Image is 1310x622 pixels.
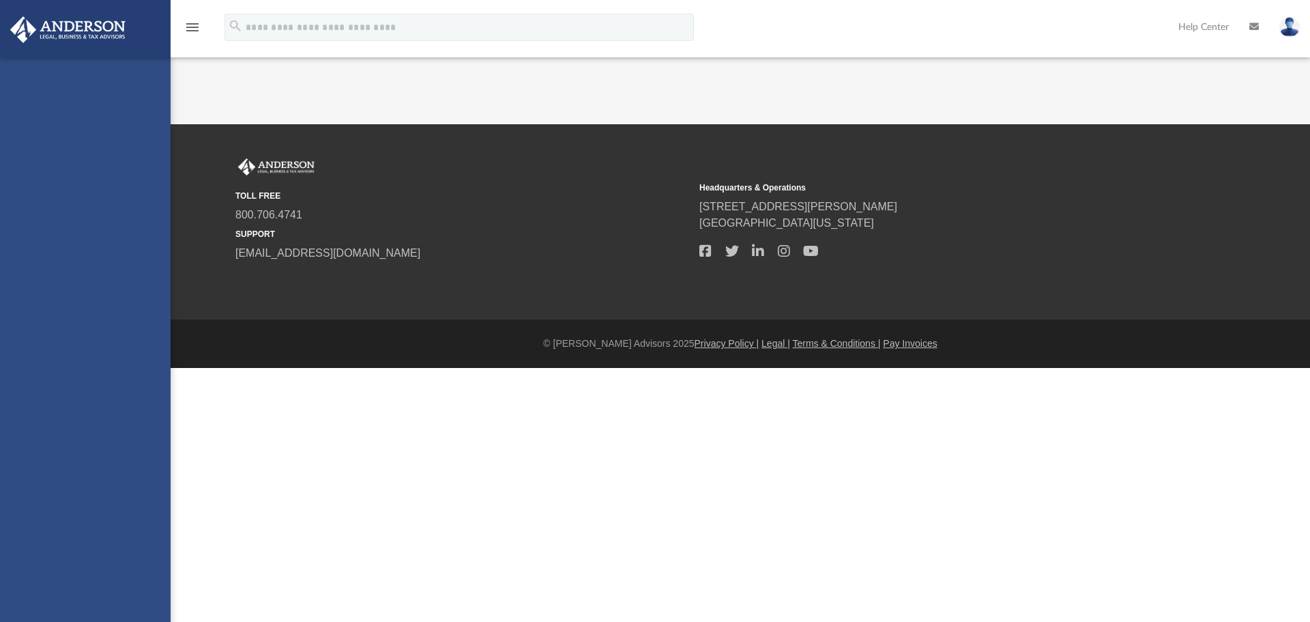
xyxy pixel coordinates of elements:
a: [STREET_ADDRESS][PERSON_NAME] [699,201,897,212]
a: Legal | [761,338,790,349]
a: menu [184,26,201,36]
a: 800.706.4741 [235,209,302,221]
img: Anderson Advisors Platinum Portal [6,16,130,43]
small: Headquarters & Operations [699,182,1154,194]
i: menu [184,19,201,36]
a: Privacy Policy | [695,338,759,349]
i: search [228,18,243,33]
small: TOLL FREE [235,190,690,202]
a: [EMAIL_ADDRESS][DOMAIN_NAME] [235,247,420,259]
small: SUPPORT [235,228,690,240]
img: User Pic [1279,17,1300,37]
a: [GEOGRAPHIC_DATA][US_STATE] [699,217,874,229]
a: Terms & Conditions | [793,338,881,349]
div: © [PERSON_NAME] Advisors 2025 [171,337,1310,351]
a: Pay Invoices [883,338,937,349]
img: Anderson Advisors Platinum Portal [235,158,317,176]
